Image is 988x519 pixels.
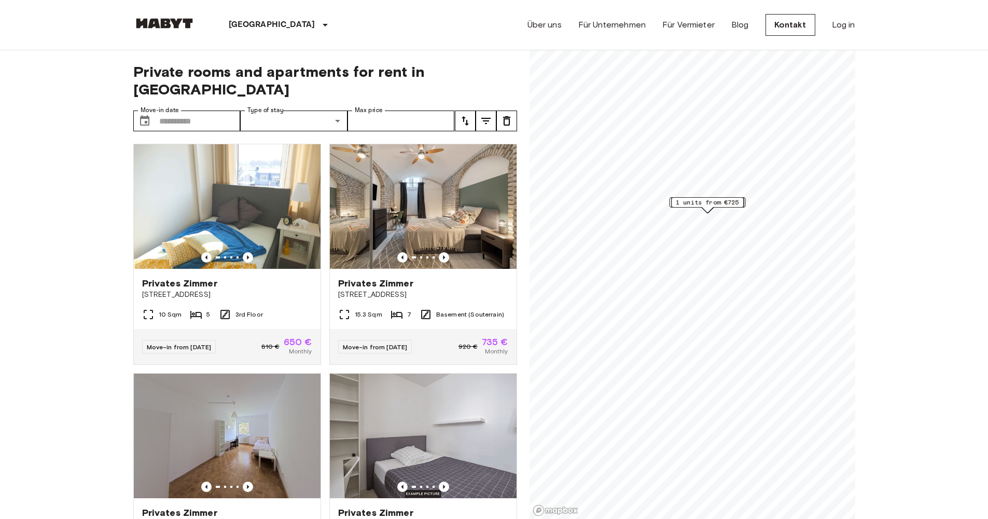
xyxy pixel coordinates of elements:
[330,374,517,498] img: Marketing picture of unit DE-02-002-002-02HF
[671,197,744,213] div: Map marker
[142,290,312,300] span: [STREET_ADDRESS]
[147,343,212,351] span: Move-in from [DATE]
[766,14,815,36] a: Kontakt
[261,342,280,351] span: 810 €
[355,106,383,115] label: Max price
[482,337,508,347] span: 735 €
[134,144,321,269] img: Marketing picture of unit DE-02-011-001-01HF
[229,19,315,31] p: [GEOGRAPHIC_DATA]
[455,111,476,131] button: tune
[133,144,321,365] a: Marketing picture of unit DE-02-011-001-01HFPrevious imagePrevious imagePrivates Zimmer[STREET_AD...
[247,106,284,115] label: Type of stay
[235,310,263,319] span: 3rd Floor
[329,144,517,365] a: Marketing picture of unit DE-02-004-006-05HFPrevious imagePrevious imagePrivates Zimmer[STREET_AD...
[133,18,196,29] img: Habyt
[134,111,155,131] button: Choose date
[496,111,517,131] button: tune
[485,347,508,356] span: Monthly
[141,106,179,115] label: Move-in date
[201,482,212,492] button: Previous image
[159,310,182,319] span: 10 Sqm
[476,111,496,131] button: tune
[407,310,411,319] span: 7
[338,277,413,290] span: Privates Zimmer
[289,347,312,356] span: Monthly
[436,310,504,319] span: Basement (Souterrain)
[338,507,413,519] span: Privates Zimmer
[731,19,749,31] a: Blog
[243,252,253,263] button: Previous image
[458,342,478,351] span: 920 €
[243,482,253,492] button: Previous image
[527,19,562,31] a: Über uns
[397,252,408,263] button: Previous image
[330,144,517,269] img: Marketing picture of unit DE-02-004-006-05HF
[284,337,312,347] span: 650 €
[142,277,217,290] span: Privates Zimmer
[206,310,210,319] span: 5
[832,19,855,31] a: Log in
[201,252,212,263] button: Previous image
[133,63,517,98] span: Private rooms and apartments for rent in [GEOGRAPHIC_DATA]
[669,197,745,213] div: Map marker
[439,252,449,263] button: Previous image
[338,290,508,300] span: [STREET_ADDRESS]
[355,310,382,319] span: 15.3 Sqm
[578,19,646,31] a: Für Unternehmen
[343,343,408,351] span: Move-in from [DATE]
[533,504,578,516] a: Mapbox logo
[142,507,217,519] span: Privates Zimmer
[676,198,739,207] span: 1 units from €725
[397,482,408,492] button: Previous image
[662,19,715,31] a: Für Vermieter
[439,482,449,492] button: Previous image
[134,374,321,498] img: Marketing picture of unit DE-02-023-04M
